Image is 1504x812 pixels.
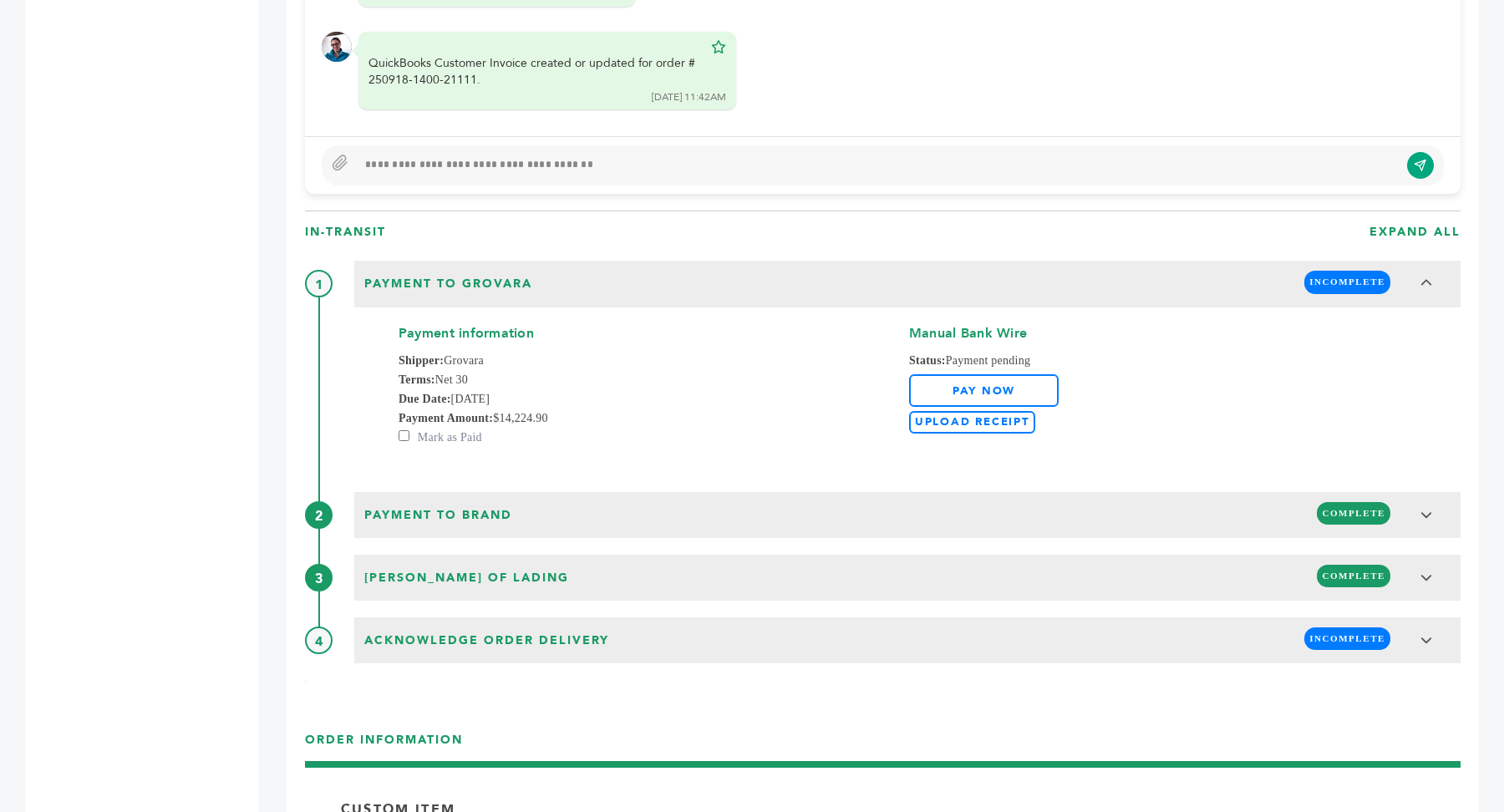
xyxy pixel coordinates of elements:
[399,431,482,444] label: Mark as Paid
[399,351,734,370] span: Grovara
[909,324,1067,351] h4: Manual Bank Wire
[909,374,1059,407] a: Pay Now
[1369,224,1461,241] h3: EXPAND ALL
[909,411,1035,434] label: Upload Receipt
[359,627,614,654] span: Acknowledge Order Delivery
[399,370,734,389] span: Net 30
[1304,271,1390,293] span: INCOMPLETE
[359,502,517,529] span: Payment to brand
[909,354,946,367] strong: Status:
[359,565,574,591] span: [PERSON_NAME] of Lading
[305,732,1461,761] h3: ORDER INFORMATION
[305,224,386,241] h3: In-Transit
[399,412,493,424] strong: Payment Amount:
[368,55,703,88] div: QuickBooks Customer Invoice created or updated for order # 250918-1400-21111.
[909,351,1067,370] span: Payment pending
[399,373,435,386] strong: Terms:
[1317,565,1390,587] span: COMPLETE
[399,324,734,351] h4: Payment information
[399,389,734,409] span: [DATE]
[1317,502,1390,525] span: COMPLETE
[399,393,451,405] strong: Due Date:
[399,430,409,441] input: Mark as Paid
[652,90,726,104] div: [DATE] 11:42AM
[1304,627,1390,650] span: INCOMPLETE
[399,409,734,428] span: $14,224.90
[399,354,444,367] strong: Shipper:
[359,271,537,297] span: Payment to Grovara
